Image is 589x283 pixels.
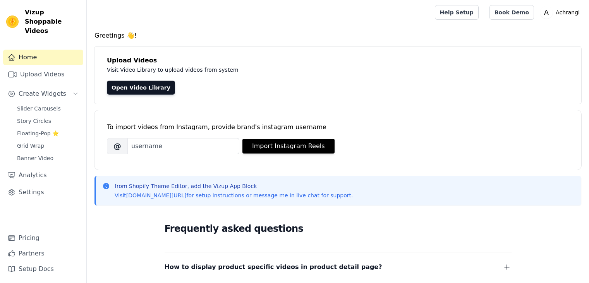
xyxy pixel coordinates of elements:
[128,138,239,154] input: username
[3,67,83,82] a: Upload Videos
[17,129,59,137] span: Floating-Pop ⭐
[3,246,83,261] a: Partners
[126,192,187,198] a: [DOMAIN_NAME][URL]
[12,103,83,114] a: Slider Carousels
[3,230,83,246] a: Pricing
[165,262,512,273] button: How to display product specific videos in product detail page?
[12,153,83,164] a: Banner Video
[107,138,128,154] span: @
[107,81,175,95] a: Open Video Library
[3,185,83,200] a: Settings
[12,140,83,151] a: Grid Wrap
[3,167,83,183] a: Analytics
[94,31,581,40] h4: Greetings 👋!
[12,116,83,126] a: Story Circles
[3,261,83,277] a: Setup Docs
[17,117,51,125] span: Story Circles
[107,123,569,132] div: To import videos from Instagram, provide brand's instagram username
[3,86,83,102] button: Create Widgets
[435,5,479,20] a: Help Setup
[3,50,83,65] a: Home
[489,5,534,20] a: Book Demo
[165,262,382,273] span: How to display product specific videos in product detail page?
[107,65,454,74] p: Visit Video Library to upload videos from system
[165,221,512,236] h2: Frequently asked questions
[17,154,53,162] span: Banner Video
[107,56,569,65] h4: Upload Videos
[12,128,83,139] a: Floating-Pop ⭐
[540,5,583,19] button: A Achrangi
[242,139,335,154] button: Import Instagram Reels
[115,192,353,199] p: Visit for setup instructions or message me in live chat for support.
[6,16,19,28] img: Vizup
[544,9,549,16] text: A
[17,142,44,150] span: Grid Wrap
[553,5,583,19] p: Achrangi
[19,89,66,98] span: Create Widgets
[115,182,353,190] p: from Shopify Theme Editor, add the Vizup App Block
[25,8,80,36] span: Vizup Shoppable Videos
[17,105,61,112] span: Slider Carousels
